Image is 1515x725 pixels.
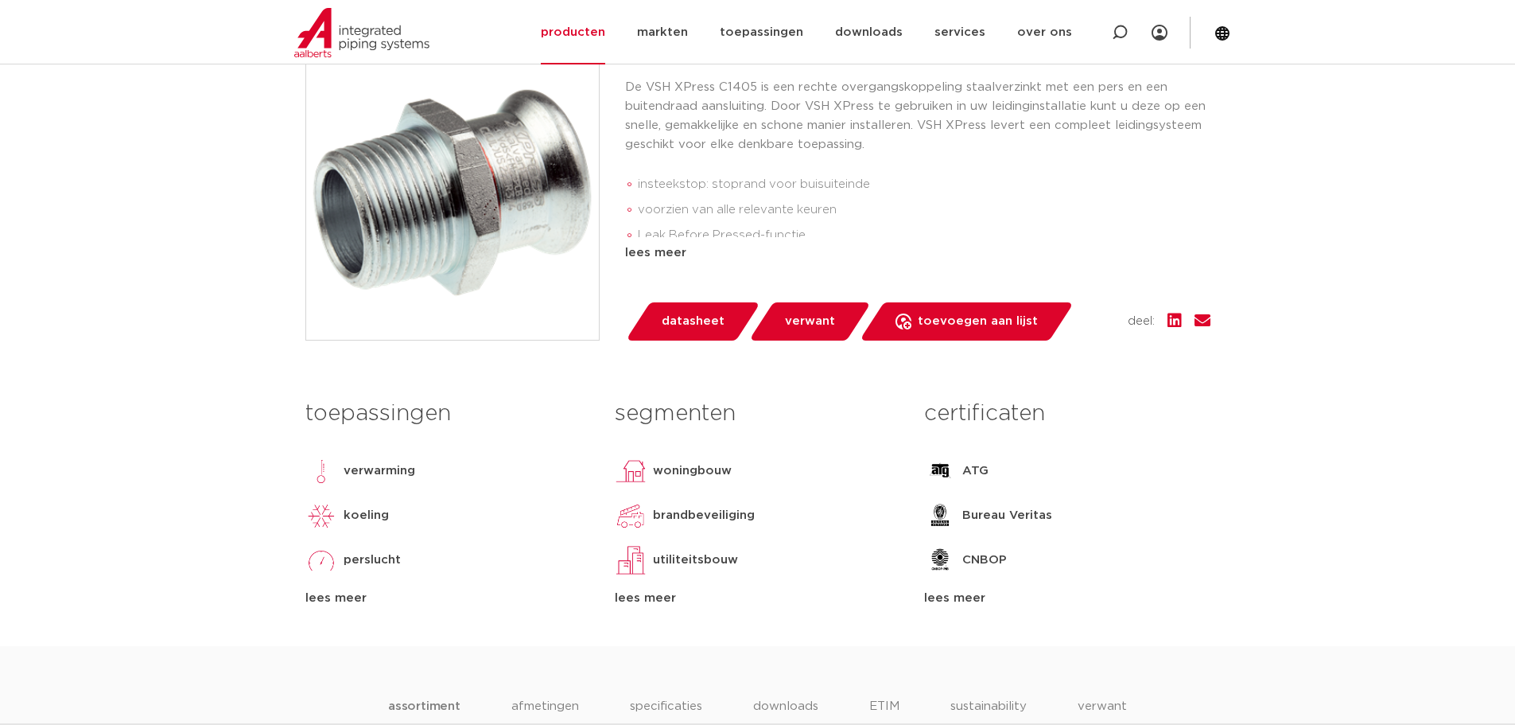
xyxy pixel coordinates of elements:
[615,455,647,487] img: woningbouw
[305,455,337,487] img: verwarming
[785,309,835,334] span: verwant
[638,172,1210,197] li: insteekstop: stoprand voor buisuiteinde
[344,551,401,570] p: perslucht
[615,589,900,608] div: lees meer
[306,47,599,340] img: Product Image for VSH XPress Staalverzinkt overgang (press x buitendraad)
[662,309,724,334] span: datasheet
[924,455,956,487] img: ATG
[924,398,1210,430] h3: certificaten
[305,398,591,430] h3: toepassingen
[924,589,1210,608] div: lees meer
[924,544,956,576] img: CNBOP
[653,462,732,481] p: woningbouw
[615,398,900,430] h3: segmenten
[615,544,647,576] img: utiliteitsbouw
[1128,312,1155,331] span: deel:
[305,544,337,576] img: perslucht
[924,500,956,532] img: Bureau Veritas
[305,589,591,608] div: lees meer
[344,462,415,481] p: verwarming
[962,551,1007,570] p: CNBOP
[962,506,1052,525] p: Bureau Veritas
[748,302,871,341] a: verwant
[625,244,1210,263] div: lees meer
[625,302,760,341] a: datasheet
[625,78,1210,154] p: De VSH XPress C1405 is een rechte overgangskoppeling staalverzinkt met een pers en een buitendraa...
[615,500,647,532] img: brandbeveiliging
[638,223,1210,248] li: Leak Before Pressed-functie
[638,197,1210,223] li: voorzien van alle relevante keuren
[653,551,738,570] p: utiliteitsbouw
[962,462,989,481] p: ATG
[305,500,337,532] img: koeling
[344,506,389,525] p: koeling
[918,309,1038,334] span: toevoegen aan lijst
[653,506,755,525] p: brandbeveiliging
